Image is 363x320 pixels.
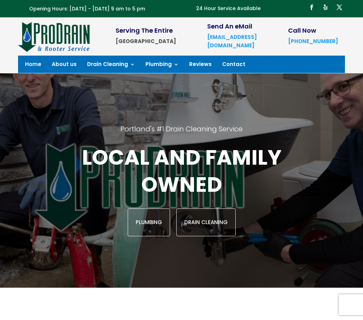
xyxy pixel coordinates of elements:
[207,33,257,49] a: [EMAIL_ADDRESS][DOMAIN_NAME]
[116,26,173,35] span: Serving The Entire
[288,26,316,35] span: Call Now
[52,62,77,69] a: About us
[334,2,345,13] a: Follow on X
[196,5,261,13] p: 24 Hour Service Available
[116,38,176,45] strong: [GEOGRAPHIC_DATA]
[128,208,170,236] a: Plumbing
[145,62,179,69] a: Plumbing
[25,62,41,69] a: Home
[18,21,91,52] img: site-logo-100h
[29,5,145,12] span: Opening Hours: [DATE] - [DATE] 9 am to 5 pm
[222,62,245,69] a: Contact
[87,62,135,69] a: Drain Cleaning
[288,38,338,45] a: [PHONE_NUMBER]
[47,144,315,236] div: Local and family owned
[207,22,252,31] span: Send An eMail
[47,124,315,144] h2: Portland's #1 Drain Cleaning Service
[320,2,331,13] a: Follow on Yelp
[189,62,212,69] a: Reviews
[306,2,317,13] a: Follow on Facebook
[176,208,236,236] a: Drain Cleaning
